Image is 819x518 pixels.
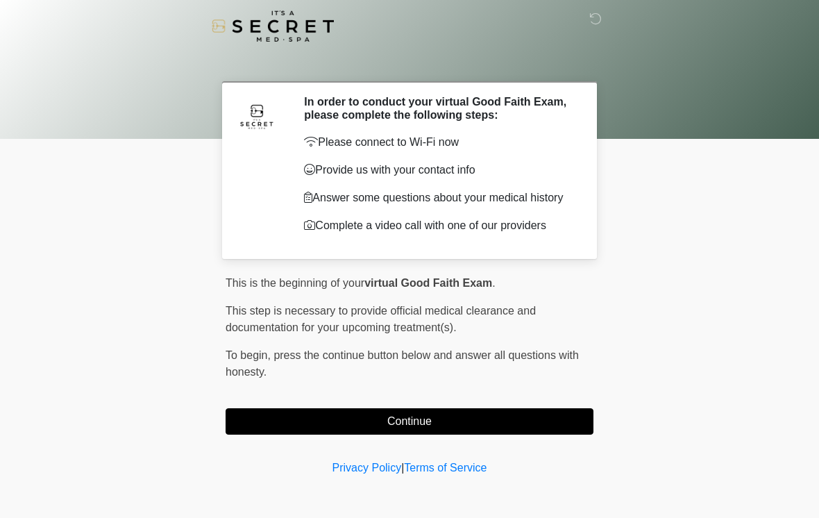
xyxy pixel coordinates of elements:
[492,277,495,289] span: .
[226,349,273,361] span: To begin,
[236,95,278,137] img: Agent Avatar
[226,408,593,435] button: Continue
[215,50,604,76] h1: ‎ ‎
[304,134,573,151] p: Please connect to Wi-Fi now
[226,277,364,289] span: This is the beginning of your
[304,217,573,234] p: Complete a video call with one of our providers
[304,162,573,178] p: Provide us with your contact info
[212,10,334,42] img: It's A Secret Med Spa Logo
[304,190,573,206] p: Answer some questions about your medical history
[332,462,402,474] a: Privacy Policy
[404,462,487,474] a: Terms of Service
[364,277,492,289] strong: virtual Good Faith Exam
[226,349,579,378] span: press the continue button below and answer all questions with honesty.
[401,462,404,474] a: |
[304,95,573,122] h2: In order to conduct your virtual Good Faith Exam, please complete the following steps:
[226,305,536,333] span: This step is necessary to provide official medical clearance and documentation for your upcoming ...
